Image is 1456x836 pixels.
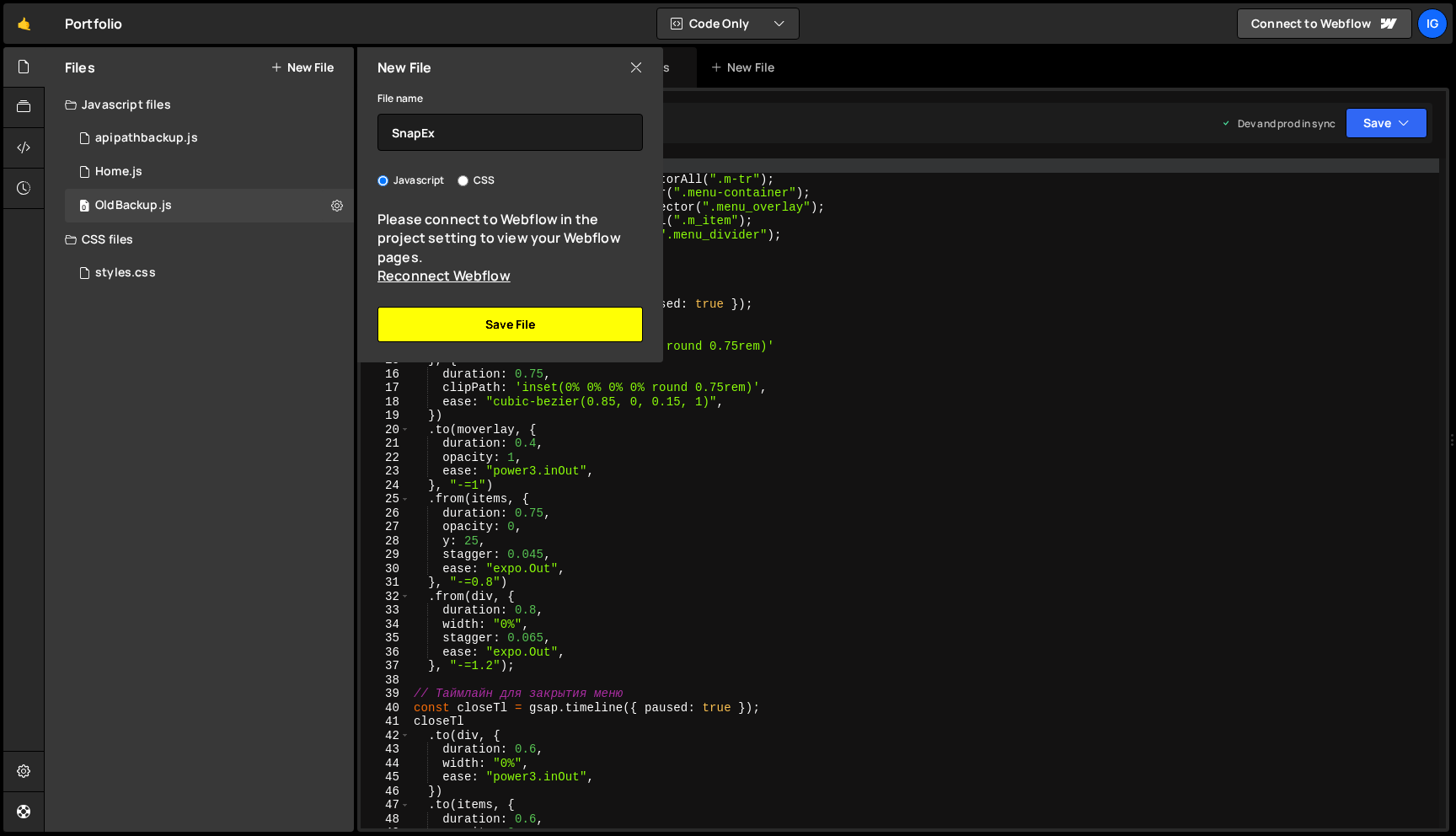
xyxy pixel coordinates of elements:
[377,172,445,189] label: Javascript
[361,492,410,506] div: 25
[361,395,410,410] div: 18
[361,701,410,715] div: 40
[361,770,410,785] div: 45
[45,88,354,121] div: Javascript files
[361,464,410,479] div: 23
[361,409,410,423] div: 19
[361,715,410,729] div: 41
[95,131,198,146] div: apipathbackup.js
[1221,116,1336,131] div: Dev and prod in sync
[361,757,410,771] div: 44
[361,534,410,549] div: 28
[710,59,781,76] div: New File
[361,785,410,799] div: 46
[377,210,643,286] div: Please connect to Webflow in the project setting to view your Webflow pages.
[65,256,354,290] div: 14577/44352.css
[377,90,423,107] label: File name
[377,58,431,77] h2: New File
[95,265,156,281] div: styles.css
[95,198,172,213] div: OldBackup.js
[361,631,410,646] div: 35
[377,266,511,285] a: Reconnect Webflow
[361,618,410,632] div: 34
[95,164,142,180] div: Home.js
[657,8,799,39] button: Code Only
[377,307,643,342] button: Save File
[361,367,410,382] div: 16
[65,155,354,189] div: 14577/37696.js
[377,114,643,151] input: Name
[361,729,410,743] div: 42
[361,576,410,590] div: 31
[361,687,410,701] div: 39
[361,451,410,465] div: 22
[361,812,410,827] div: 48
[65,189,354,222] div: 14577/44351.js
[361,646,410,660] div: 36
[361,520,410,534] div: 27
[65,13,122,34] div: Portfolio
[65,121,354,155] div: 14577/44387.js
[361,423,410,437] div: 20
[458,172,495,189] label: CSS
[270,61,334,74] button: New File
[458,175,468,186] input: CSS
[361,590,410,604] div: 32
[361,381,410,395] div: 17
[361,673,410,688] div: 38
[45,222,354,256] div: CSS files
[361,548,410,562] div: 29
[361,603,410,618] div: 33
[361,479,410,493] div: 24
[361,798,410,812] div: 47
[1417,8,1448,39] a: Ig
[361,742,410,757] div: 43
[361,562,410,576] div: 30
[361,506,410,521] div: 26
[1346,108,1427,138] button: Save
[377,175,388,186] input: Javascript
[65,58,95,77] h2: Files
[3,3,45,44] a: 🤙
[361,437,410,451] div: 21
[1237,8,1412,39] a: Connect to Webflow
[361,659,410,673] div: 37
[79,201,89,214] span: 0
